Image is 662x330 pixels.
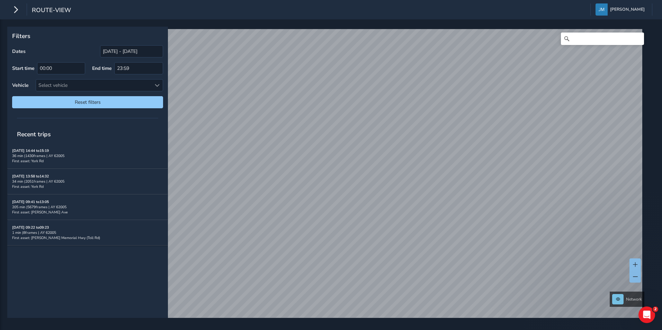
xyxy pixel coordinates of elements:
[653,306,658,312] span: 2
[12,210,68,215] span: First asset: [PERSON_NAME] Ave
[596,3,647,16] button: [PERSON_NAME]
[17,99,158,106] span: Reset filters
[32,6,71,16] span: route-view
[12,48,26,55] label: Dates
[638,306,655,323] iframe: Intercom live chat
[92,65,112,72] label: End time
[12,65,35,72] label: Start time
[12,174,49,179] strong: [DATE] 13:58 to 14:32
[12,31,163,40] p: Filters
[36,80,151,91] div: Select vehicle
[12,148,49,153] strong: [DATE] 14:44 to 15:19
[12,125,56,143] span: Recent trips
[596,3,608,16] img: diamond-layout
[12,225,49,230] strong: [DATE] 09:22 to 09:23
[561,33,644,45] input: Search
[12,235,100,240] span: First asset: [PERSON_NAME] Memorial Hwy (Toll Rd)
[12,184,44,189] span: First asset: York Rd
[12,96,163,108] button: Reset filters
[12,199,49,204] strong: [DATE] 09:41 to 13:05
[12,230,163,235] div: 1 min | 8 frames | AY 62005
[12,158,44,164] span: First asset: York Rd
[12,82,29,89] label: Vehicle
[12,153,163,158] div: 36 min | 1430 frames | AY 62005
[12,204,163,210] div: 205 min | 5679 frames | AY 62005
[610,3,645,16] span: [PERSON_NAME]
[12,179,163,184] div: 34 min | 2051 frames | AY 62005
[10,29,642,326] canvas: Map
[626,296,642,302] span: Network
